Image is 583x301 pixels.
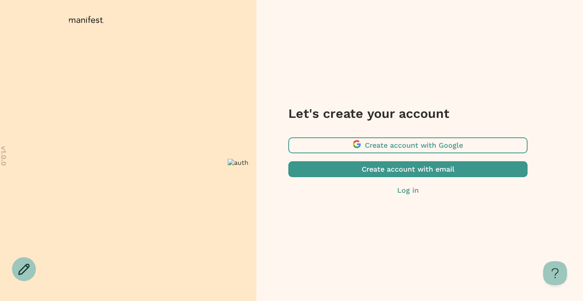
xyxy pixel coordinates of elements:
[288,185,528,195] button: Log in
[543,261,567,285] iframe: Help Scout Beacon - Open
[288,161,528,177] button: Create account with email
[288,137,528,153] button: Create account with Google
[228,159,248,166] img: auth
[288,106,528,121] h3: Let's create your account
